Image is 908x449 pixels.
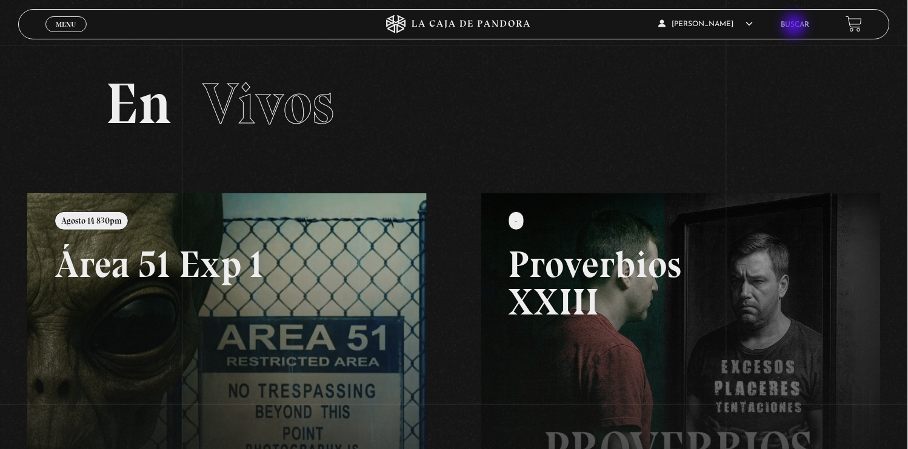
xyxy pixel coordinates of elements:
[846,16,863,32] a: View your shopping cart
[202,69,335,138] span: Vivos
[659,21,753,28] span: [PERSON_NAME]
[781,21,810,28] a: Buscar
[56,21,76,28] span: Menu
[105,75,803,133] h2: En
[52,31,81,39] span: Cerrar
